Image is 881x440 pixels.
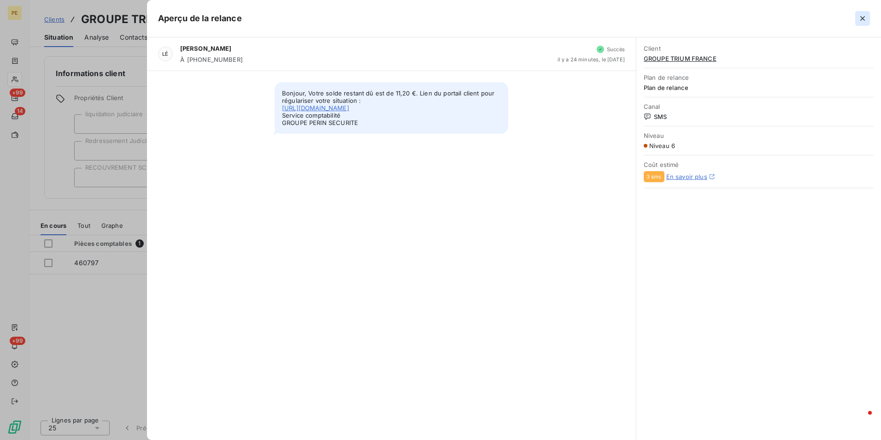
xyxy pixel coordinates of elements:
span: À [180,56,184,63]
span: 3 sms [646,174,662,179]
span: il y a 24 minutes, le [DATE] [558,57,625,62]
h5: Aperçu de la relance [158,12,242,25]
iframe: Intercom live chat [850,409,872,431]
span: Plan de relance [644,74,874,81]
span: [PHONE_NUMBER] [187,56,243,63]
span: Client [644,45,874,52]
span: Niveau 6 [649,142,675,149]
span: [PERSON_NAME] [180,45,232,52]
span: SMS [644,113,874,120]
span: Canal [644,103,874,110]
a: [URL][DOMAIN_NAME] [282,104,349,112]
span: Plan de relance [644,84,874,91]
span: Bonjour, Votre solde restant dû est de 11,20 €. Lien du portail client pour régulariser votre sit... [275,82,508,134]
a: En savoir plus [666,173,707,180]
div: LÉ [158,47,173,61]
span: Niveau [644,132,874,139]
span: Coût estimé [644,161,874,168]
span: Succès [607,47,625,52]
span: GROUPE TRIUM FRANCE [644,55,874,62]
